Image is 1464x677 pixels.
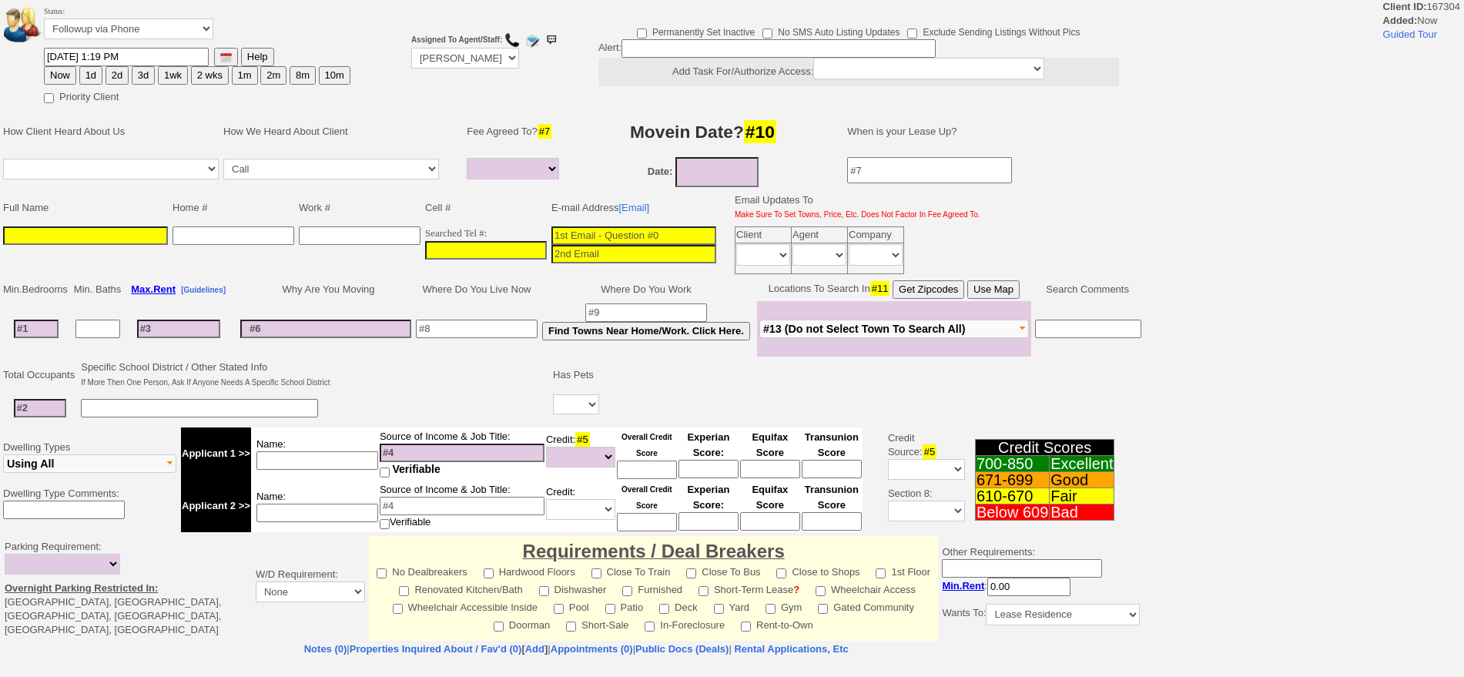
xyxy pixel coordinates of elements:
[762,28,772,39] input: No SMS Auto Listing Updates
[645,615,725,632] label: In-Foreclosure
[551,245,716,263] input: 2nd Email
[938,536,1144,641] td: Other Requirements:
[380,497,544,515] input: #4
[1,278,72,301] td: Min.
[686,568,696,578] input: Close To Bus
[575,432,589,447] span: #5
[545,480,616,532] td: Credit:
[494,622,504,632] input: Doorman
[106,66,129,85] button: 2d
[735,227,792,243] td: Client
[158,66,188,85] button: 1wk
[484,561,575,579] label: Hardwood Floors
[714,597,750,615] label: Yard
[793,584,799,595] a: ?
[942,607,1140,618] nobr: Wants To:
[752,484,788,511] font: Equifax Score
[4,8,50,42] img: people.png
[622,586,632,596] input: Furnished
[544,32,559,48] img: sms.png
[1,191,170,224] td: Full Name
[393,597,538,615] label: Wheelchair Accessible Inside
[44,93,54,103] input: Priority Client
[221,109,457,155] td: How We Heard About Client
[523,541,785,561] font: Requirements / Deal Breakers
[740,512,800,531] input: Ask Customer: Do You Know Your Equifax Credit Score
[734,643,848,655] nobr: Rental Applications, Etc
[181,480,251,532] td: Applicant 2 >>
[741,622,751,632] input: Rent-to-Own
[554,597,589,615] label: Pool
[893,280,964,299] button: Get Zipcodes
[3,454,176,473] button: Using All
[816,579,916,597] label: Wheelchair Access
[296,191,423,224] td: Work #
[732,643,849,655] a: Rental Applications, Etc
[1031,278,1144,301] td: Search Comments
[832,109,1144,155] td: When is your Lease Up?
[504,32,520,48] img: call.png
[591,568,601,578] input: Close To Train
[44,66,76,85] button: Now
[181,286,226,294] b: [Guidelines]
[1050,472,1114,488] td: Good
[1,358,79,392] td: Total Occupants
[637,22,755,39] label: Permanently Set Inactive
[304,643,347,655] a: Notes (0)
[876,561,930,579] label: 1st Floor
[598,58,1119,86] center: Add Task For/Authorize Access:
[735,210,980,219] font: Make Sure To Set Towns, Price, Etc. Does Not Factor In Fee Agreed To.
[7,457,54,470] span: Using All
[538,124,551,139] span: #7
[740,460,800,478] input: Ask Customer: Do You Know Your Equifax Credit Score
[379,480,545,532] td: Source of Income & Job Title: Verifiable
[763,323,966,335] span: #13 (Do not Select Town To Search All)
[72,278,123,301] td: Min. Baths
[598,39,1119,86] div: Alert:
[805,484,859,511] font: Transunion Score
[618,202,649,213] a: [Email]
[524,32,540,48] img: compose_email.png
[549,191,719,224] td: E-mail Address
[1383,15,1418,26] b: Added:
[260,66,286,85] button: 2m
[425,227,487,239] font: Searched Tel #:
[181,427,251,480] td: Applicant 1 >>
[870,281,890,296] span: #11
[648,166,673,177] b: Date:
[744,120,776,143] span: #10
[591,561,671,579] label: Close To Train
[752,431,788,458] font: Equifax Score
[1050,488,1114,504] td: Fair
[551,226,716,245] input: 1st Email - Question #0
[232,66,258,85] button: 1m
[617,461,677,479] input: Ask Customer: Do You Know Your Overall Credit Score
[131,283,176,295] b: Max.
[1,109,221,155] td: How Client Heard About Us
[484,568,494,578] input: Hardwood Floors
[290,66,316,85] button: 8m
[802,460,862,478] input: Ask Customer: Do You Know Your Transunion Credit Score
[975,440,1114,456] td: Credit Scores
[81,378,330,387] font: If More Then One Person, Ask If Anyone Needs A Specific School District
[605,597,644,615] label: Patio
[393,463,441,475] span: Verifiable
[393,604,403,614] input: Wheelchair Accessible Inside
[539,586,549,596] input: Dishwasher
[554,604,564,614] input: Pool
[942,580,1070,592] nobr: :
[22,283,68,295] span: Bedrooms
[617,513,677,531] input: Ask Customer: Do You Know Your Overall Credit Score
[153,283,176,295] span: Rent
[698,579,799,597] label: Short-Term Lease
[766,604,776,614] input: Gym
[687,484,729,511] font: Experian Score:
[241,48,274,66] button: Help
[44,86,119,104] label: Priority Client
[79,358,332,392] td: Specific School District / Other Stated Info
[1,536,252,641] td: Parking Requirement: [GEOGRAPHIC_DATA], [GEOGRAPHIC_DATA], [GEOGRAPHIC_DATA], [GEOGRAPHIC_DATA], ...
[816,586,826,596] input: Wheelchair Access
[622,579,682,597] label: Furnished
[975,456,1049,472] td: 700-850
